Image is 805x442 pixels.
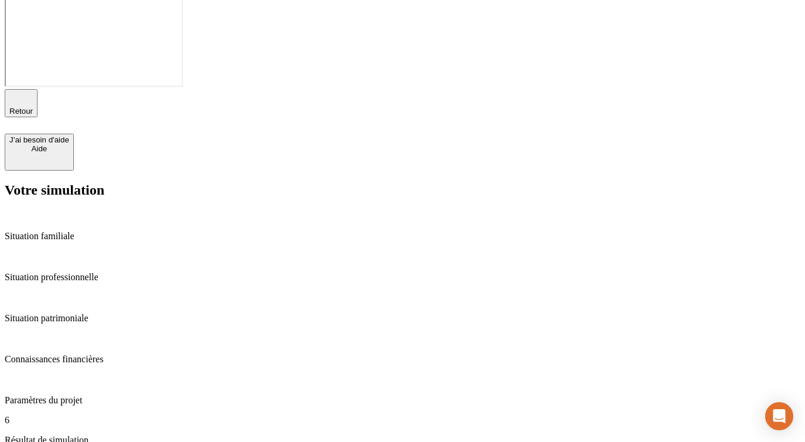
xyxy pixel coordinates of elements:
[9,107,33,115] span: Retour
[5,313,800,324] p: Situation patrimoniale
[9,144,69,153] div: Aide
[5,354,800,365] p: Connaissances financières
[5,395,800,406] p: Paramètres du projet
[5,89,38,117] button: Retour
[5,415,800,426] p: 6
[5,182,800,198] h2: Votre simulation
[5,134,74,171] button: J’ai besoin d'aideAide
[765,402,793,430] div: Open Intercom Messenger
[5,272,800,283] p: Situation professionnelle
[5,231,800,242] p: Situation familiale
[9,135,69,144] div: J’ai besoin d'aide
